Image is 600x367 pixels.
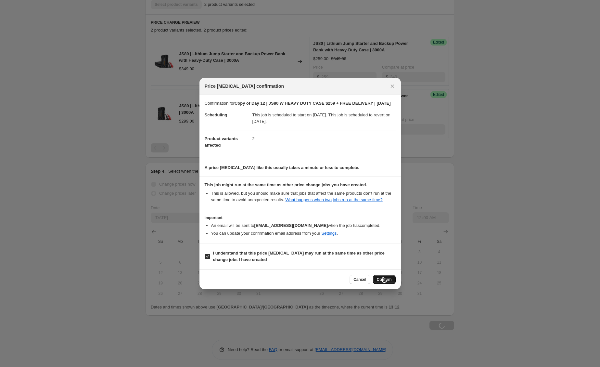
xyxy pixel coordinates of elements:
[205,215,396,220] h3: Important
[211,190,396,203] li: This is allowed, but you should make sure that jobs that affect the same products don ' t run at ...
[213,251,385,262] b: I understand that this price [MEDICAL_DATA] may run at the same time as other price change jobs I...
[286,197,383,202] a: What happens when two jobs run at the same time?
[254,223,328,228] b: [EMAIL_ADDRESS][DOMAIN_NAME]
[205,165,360,170] b: A price [MEDICAL_DATA] like this usually takes a minute or less to complete.
[205,112,227,117] span: Scheduling
[321,231,337,236] a: Settings
[252,107,396,130] dd: This job is scheduled to start on [DATE]. This job is scheduled to revert on [DATE].
[205,182,367,187] b: This job might run at the same time as other price change jobs you have created.
[211,222,396,229] li: An email will be sent to when the job has completed .
[205,100,396,107] p: Confirmation for
[205,136,238,148] span: Product variants affected
[235,101,391,106] b: Copy of Day 12 | JS80 W HEAVY DUTY CASE $259 + FREE DELIVERY | [DATE]
[350,275,370,284] button: Cancel
[211,230,396,237] li: You can update your confirmation email address from your .
[353,277,366,282] span: Cancel
[205,83,284,89] span: Price [MEDICAL_DATA] confirmation
[388,82,397,91] button: Close
[252,130,396,147] dd: 2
